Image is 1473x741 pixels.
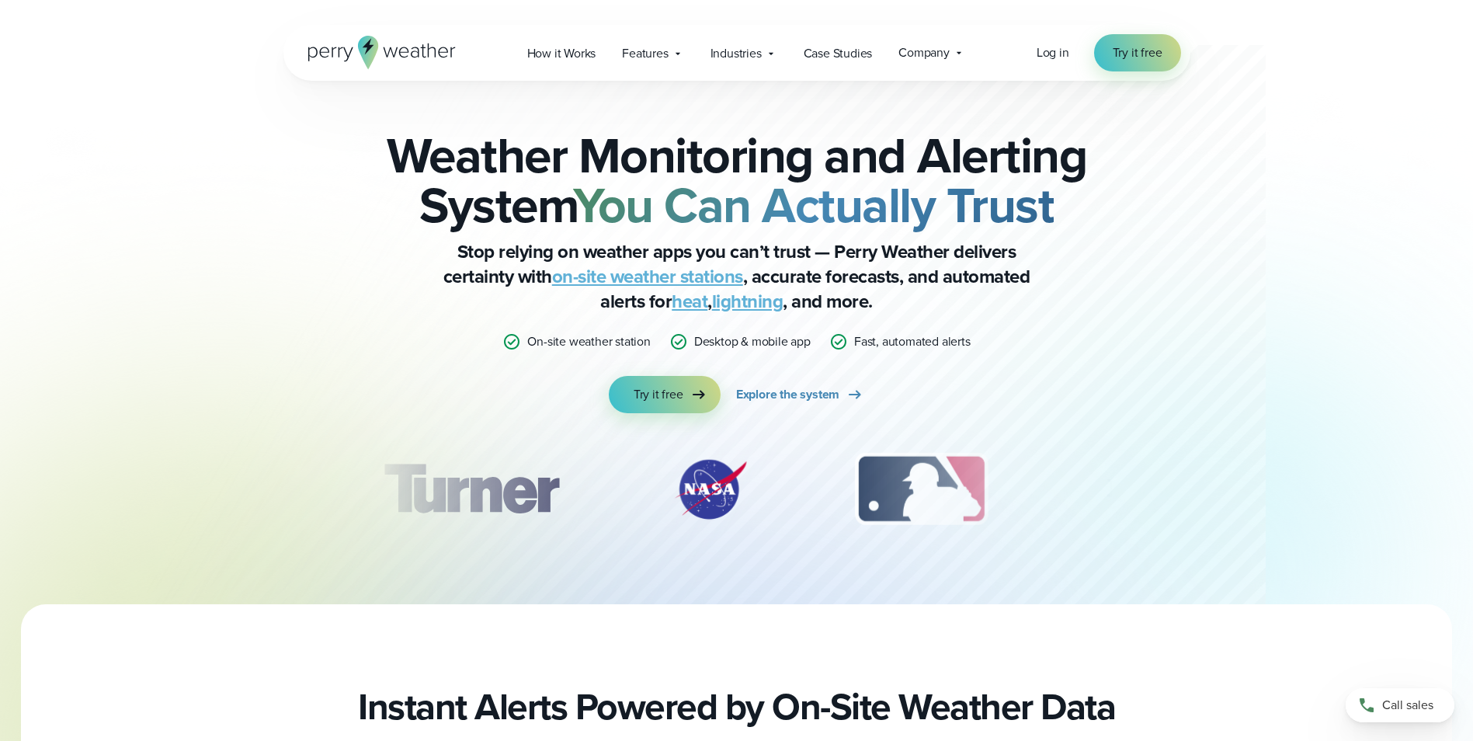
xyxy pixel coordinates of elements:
div: 2 of 12 [656,451,765,528]
a: Log in [1037,43,1069,62]
h2: Instant Alerts Powered by On-Site Weather Data [358,685,1115,729]
span: Explore the system [736,385,839,404]
a: Try it free [609,376,721,413]
a: How it Works [514,37,610,69]
img: PGA.svg [1078,451,1202,528]
span: Industries [710,44,762,63]
a: lightning [712,287,783,315]
a: Try it free [1094,34,1181,71]
span: Features [622,44,668,63]
h2: Weather Monitoring and Alerting System [361,130,1113,230]
p: Fast, automated alerts [854,332,971,351]
span: Company [898,43,950,62]
div: slideshow [361,451,1113,536]
div: 4 of 12 [1078,451,1202,528]
strong: You Can Actually Trust [573,169,1054,242]
a: Call sales [1346,688,1454,722]
a: Case Studies [790,37,886,69]
span: Try it free [634,385,683,404]
div: 3 of 12 [839,451,1003,528]
a: heat [672,287,707,315]
div: 1 of 12 [360,451,581,528]
span: Case Studies [804,44,873,63]
img: NASA.svg [656,451,765,528]
span: Try it free [1113,43,1162,62]
span: How it Works [527,44,596,63]
span: Log in [1037,43,1069,61]
a: on-site weather stations [552,263,743,290]
p: Desktop & mobile app [694,332,811,351]
img: Turner-Construction_1.svg [360,451,581,528]
p: On-site weather station [527,332,650,351]
img: MLB.svg [839,451,1003,528]
span: Call sales [1382,696,1433,715]
p: Stop relying on weather apps you can’t trust — Perry Weather delivers certainty with , accurate f... [426,239,1047,314]
a: Explore the system [736,376,864,413]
